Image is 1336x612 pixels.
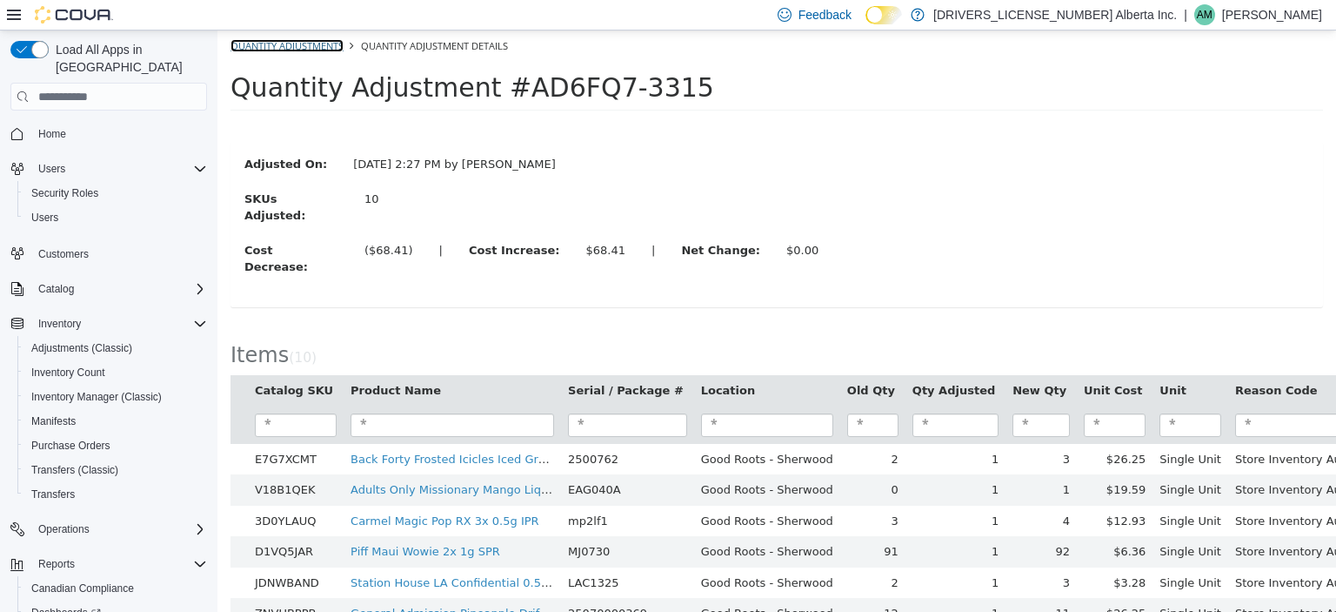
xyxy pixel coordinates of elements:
[688,444,788,475] td: 1
[344,475,477,507] td: mp2lf1
[859,506,935,537] td: $6.36
[344,568,477,599] td: 25070000369
[38,317,81,331] span: Inventory
[935,444,1011,475] td: Single Unit
[24,411,207,432] span: Manifests
[344,414,477,445] td: 2500762
[17,360,214,385] button: Inventory Count
[24,484,82,505] a: Transfers
[17,458,214,482] button: Transfers (Classic)
[942,352,972,369] button: Unit
[484,514,616,528] span: Good Roots - Sherwood
[31,242,207,264] span: Customers
[569,212,601,229] div: $0.00
[866,352,928,369] button: Unit Cost
[351,352,470,369] button: Serial / Package #
[35,6,113,24] img: Cova
[451,212,556,229] label: Net Change:
[623,537,688,568] td: 2
[484,546,616,559] span: Good Roots - Sherwood
[788,444,859,475] td: 1
[798,6,852,24] span: Feedback
[49,41,207,76] span: Load All Apps in [GEOGRAPHIC_DATA]
[623,475,688,507] td: 3
[31,158,207,179] span: Users
[147,160,303,178] div: 10
[13,9,126,22] a: Quantity Adjustments
[31,439,110,453] span: Purchase Orders
[935,475,1011,507] td: Single Unit
[30,537,126,568] td: JDNWBAND
[344,537,477,568] td: LAC1325
[3,240,214,266] button: Customers
[77,319,94,335] span: 10
[17,205,214,230] button: Users
[24,387,207,407] span: Inventory Manager (Classic)
[859,444,935,475] td: $19.59
[17,181,214,205] button: Security Roles
[1194,4,1215,25] div: Adam Mason
[484,453,616,466] span: Good Roots - Sherwood
[344,506,477,537] td: MJ0730
[3,517,214,541] button: Operations
[1011,444,1146,475] td: Store Inventory Audit
[865,6,902,24] input: Dark Mode
[71,319,99,335] small: ( )
[688,537,788,568] td: 1
[24,435,117,456] a: Purchase Orders
[1011,475,1146,507] td: Store Inventory Audit
[133,514,283,528] a: Piff Maui Wowie 2x 1g SPR
[31,244,96,265] a: Customers
[133,422,477,435] a: Back Forty Frosted Icicles Iced Grape Infused ❄️ 5x 0.5g SPR
[31,519,97,540] button: Operations
[31,124,73,145] a: Home
[788,414,859,445] td: 3
[133,484,322,497] a: Carmel Magic Pop RX 3x 0.5g IPR
[24,578,141,599] a: Canadian Compliance
[133,352,227,369] button: Product Name
[859,414,935,445] td: $26.25
[31,341,132,355] span: Adjustments (Classic)
[344,444,477,475] td: EAG040A
[484,352,541,369] button: Location
[31,488,75,501] span: Transfers
[623,568,688,599] td: 12
[30,568,126,599] td: ZNVUBPPB
[688,506,788,537] td: 1
[38,522,90,536] span: Operations
[31,390,162,404] span: Inventory Manager (Classic)
[31,279,207,299] span: Catalog
[3,312,214,336] button: Inventory
[795,352,852,369] button: New Qty
[24,338,207,359] span: Adjustments (Classic)
[1011,568,1146,599] td: Store Inventory Audit
[1222,4,1322,25] p: [PERSON_NAME]
[859,475,935,507] td: $12.93
[30,506,126,537] td: D1VQ5JAR
[788,568,859,599] td: 11
[933,4,1177,25] p: [DRIVERS_LICENSE_NUMBER] Alberta Inc.
[623,444,688,475] td: 0
[31,554,207,575] span: Reports
[865,24,866,25] span: Dark Mode
[30,414,126,445] td: E7G7XCMT
[31,414,76,428] span: Manifests
[238,212,356,229] label: Cost Increase:
[688,568,788,599] td: -1
[14,125,123,143] label: Adjusted On:
[24,338,139,359] a: Adjustments (Classic)
[630,352,681,369] button: Old Qty
[1197,4,1212,25] span: AM
[133,453,509,466] a: Adults Only Missionary Mango Liquid Diamond Infused 3x 0.5g IPR
[24,183,207,204] span: Security Roles
[3,277,214,301] button: Catalog
[688,414,788,445] td: 1
[30,444,126,475] td: V18B1QEK
[17,482,214,507] button: Transfers
[17,434,214,458] button: Purchase Orders
[484,484,616,497] span: Good Roots - Sherwood
[24,207,207,228] span: Users
[24,578,207,599] span: Canadian Compliance
[24,362,112,383] a: Inventory Count
[484,422,616,435] span: Good Roots - Sherwood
